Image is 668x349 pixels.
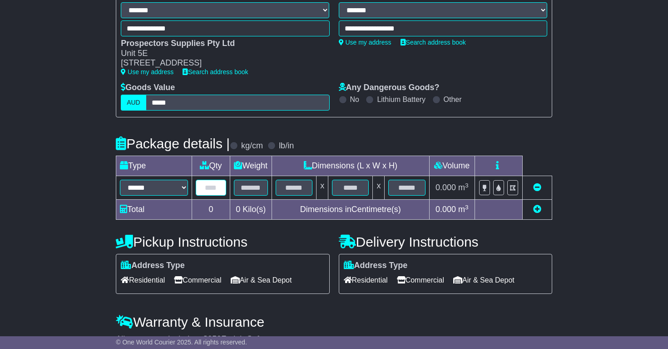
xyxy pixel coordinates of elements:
span: 0.000 [435,205,456,214]
label: Goods Value [121,83,175,93]
h4: Pickup Instructions [116,234,329,249]
a: Search address book [401,39,466,46]
div: Unit 5E [121,49,320,59]
label: AUD [121,95,146,111]
a: Use my address [121,68,173,76]
td: Dimensions (L x W x H) [272,156,429,176]
a: Use my address [339,39,391,46]
div: All our quotes include a $ FreightSafe warranty. [116,334,552,344]
h4: Package details | [116,136,230,151]
span: 0.000 [435,183,456,192]
span: m [458,205,469,214]
label: Any Dangerous Goods? [339,83,440,93]
td: x [317,176,328,200]
div: Prospectors Supplies Pty Ltd [121,39,320,49]
label: Address Type [344,261,408,271]
span: Air & Sea Depot [231,273,292,287]
a: Add new item [533,205,541,214]
span: 250 [208,334,221,344]
span: 0 [236,205,240,214]
label: Lithium Battery [377,95,426,104]
td: Type [116,156,192,176]
span: Commercial [397,273,444,287]
td: Total [116,200,192,220]
label: No [350,95,359,104]
label: lb/in [279,141,294,151]
h4: Warranty & Insurance [116,314,552,329]
span: Residential [121,273,165,287]
label: kg/cm [241,141,263,151]
td: Weight [230,156,272,176]
h4: Delivery Instructions [339,234,552,249]
span: Residential [344,273,388,287]
label: Address Type [121,261,185,271]
td: 0 [192,200,230,220]
td: Volume [429,156,475,176]
sup: 3 [465,182,469,189]
a: Search address book [183,68,248,76]
sup: 3 [465,204,469,211]
span: Air & Sea Depot [453,273,515,287]
div: [STREET_ADDRESS] [121,58,320,68]
span: © One World Courier 2025. All rights reserved. [116,339,247,346]
span: m [458,183,469,192]
td: Dimensions in Centimetre(s) [272,200,429,220]
a: Remove this item [533,183,541,192]
td: x [373,176,385,200]
label: Other [444,95,462,104]
td: Kilo(s) [230,200,272,220]
td: Qty [192,156,230,176]
span: Commercial [174,273,221,287]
